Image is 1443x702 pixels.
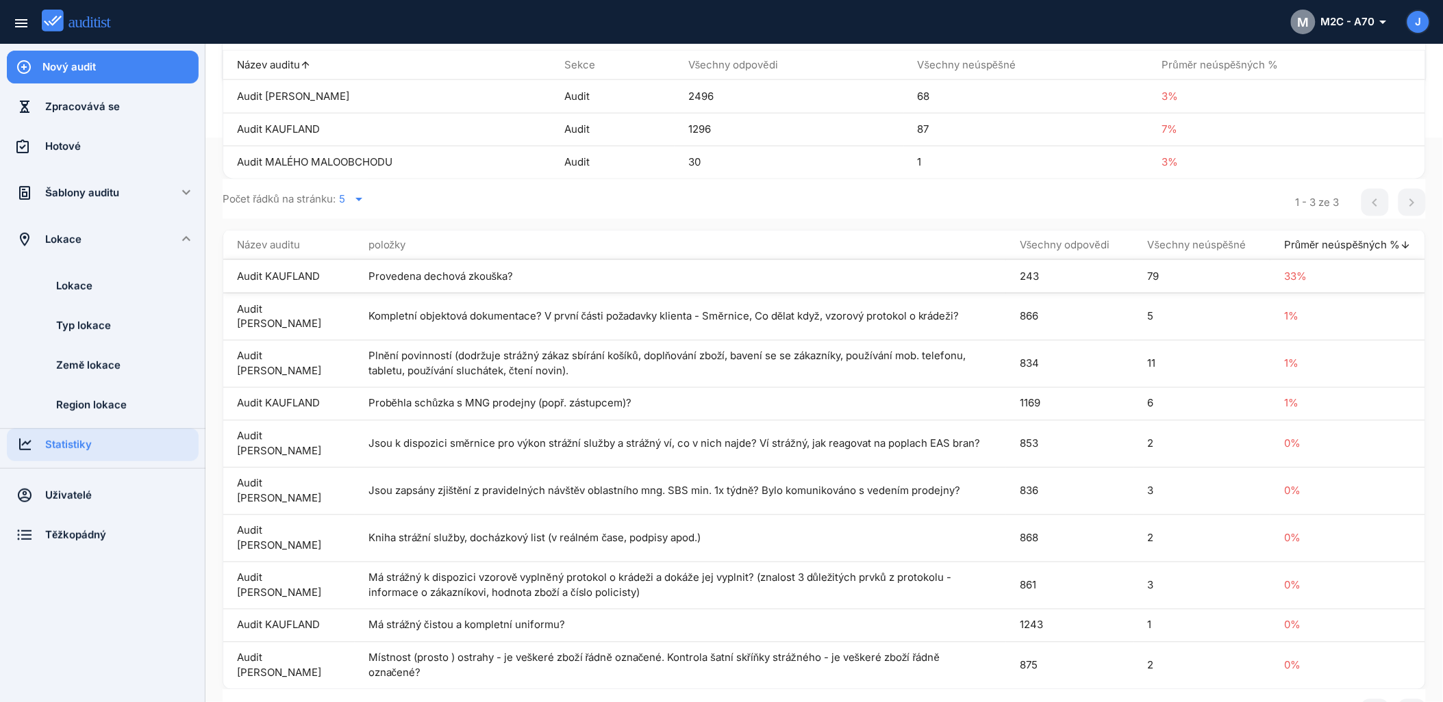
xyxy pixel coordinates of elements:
span: 1% [1284,357,1298,370]
a: Těžkopádný [7,519,199,551]
td: 2496 [675,80,904,113]
div: 1 - 3 ze 3 [1296,195,1340,211]
td: Audit [PERSON_NAME] [223,515,355,562]
th: Všechny odpovědi: Neseřazeno. Aktivací seřadíte vzestupně. [1006,231,1134,260]
span: 0% [1284,659,1301,672]
button: J [1406,10,1431,34]
span: 3% [1162,90,1179,103]
th: Sekce: Neseřazeno. Aktivací seřadíte vzestupně. [551,51,675,80]
div: Typ lokace [56,318,199,333]
div: Lokace [45,232,160,247]
a: Statistiky [7,428,199,461]
a: Země lokace [7,349,199,382]
a: Typ lokace [7,309,199,342]
i: arrow_upward [1401,239,1411,250]
div: 5 [339,193,345,205]
td: 836 [1006,467,1134,515]
td: Jsou k dispozici směrnice pro výkon strážní služby a strážný ví, co v nich najde? Ví strážný, jak... [355,420,1006,467]
td: 2 [1134,515,1270,562]
font: Průměr neúspěšných % [1162,58,1279,71]
td: 861 [1006,562,1134,609]
td: 5 [1134,293,1270,340]
a: Hotové [7,130,199,163]
td: 868 [1006,515,1134,562]
span: 1% [1284,397,1298,410]
td: Místnost (prosto ) ostrahy - je veškeré zboží řádně označené. Kontrola šatní skříňky strážného - ... [355,642,1006,689]
td: 1 [904,146,1149,179]
span: J [1416,14,1422,30]
td: 2 [1134,642,1270,689]
td: 1243 [1006,609,1134,642]
font: Průměr neúspěšných % [1284,238,1401,251]
a: Zpracovává se [7,90,199,123]
font: Název auditu [237,58,300,71]
td: Audit [PERSON_NAME] [223,80,551,113]
td: 30 [675,146,904,179]
span: 0% [1284,579,1301,592]
font: Sekce [564,58,595,71]
span: 7% [1162,122,1178,135]
div: Lokace [56,278,199,294]
i: arrow_drop_down [351,191,367,207]
th: Průměr neúspěšných %: Neseřazeno. Aktivací seřadíte vzestupně. [1149,51,1425,80]
font: Všechny neúspěšné [1148,238,1246,251]
font: Počet řádků na stránku: [223,192,336,207]
a: Lokace [7,223,160,256]
font: Všechny neúspěšné [918,58,1016,71]
td: Audit [PERSON_NAME] [223,293,355,340]
td: Provedena dechová zkouška? [355,260,1006,293]
span: 0% [1284,437,1301,450]
td: Jsou zapsány zjištění z pravidelných návštěv oblastního mng. SBS min. 1x týdně? Bylo komunikováno... [355,467,1006,515]
th: Průměr neúspěšných %: Řazeno sestupně. Aktivací odstraníte třídění. [1270,231,1425,260]
div: Těžkopádný [45,528,199,543]
td: 87 [904,113,1149,146]
td: 853 [1006,420,1134,467]
td: Proběhla schůzka s MNG prodejny (popř. zástupcem)? [355,387,1006,420]
td: 3 [1134,467,1270,515]
font: položky [368,238,406,251]
td: 6 [1134,387,1270,420]
a: Region lokace [7,389,199,421]
div: Hotové [45,139,199,154]
a: Šablony auditu [7,177,160,209]
td: Má strážný čistou a kompletní uniformu? [355,609,1006,642]
i: arrow_upward [300,60,311,70]
th: Název auditu: Seřazeno vzestupně. Aktivujte pro řazení sestupně. [223,51,551,80]
td: Audit [551,146,675,179]
td: Audit [PERSON_NAME] [223,642,355,689]
td: Audit MALÉHO MALOOBCHODU [223,146,551,179]
th: Všechny neúspěšné: Neseřazeno. Aktivací seřadíte vzestupně. [904,51,1149,80]
i: keyboard_arrow_down [178,184,195,200]
button: MM2C - A70 [1280,5,1396,38]
td: 3 [1134,562,1270,609]
td: 1296 [675,113,904,146]
div: Zpracovává se [45,99,199,114]
td: 2 [1134,420,1270,467]
td: Audit [PERSON_NAME] [223,562,355,609]
font: Všechny odpovědi [1020,238,1109,251]
td: 79 [1134,260,1270,293]
td: Audit [551,80,675,113]
td: Audit KAUFLAND [223,609,355,642]
td: 11 [1134,340,1270,387]
div: Uživatelé [45,488,199,503]
td: Audit [PERSON_NAME] [223,420,355,467]
div: Šablony auditu [45,185,160,200]
td: Plnění povinností (dodržuje strážný zákaz sbírání košíků, doplňování zboží, bavení se se zákazník... [355,340,1006,387]
td: 68 [904,80,1149,113]
span: 1% [1284,310,1298,323]
td: 1169 [1006,387,1134,420]
td: 866 [1006,293,1134,340]
td: Kompletní objektová dokumentace? V první části požadavky klienta - Směrnice, Co dělat když, vzoro... [355,293,1006,340]
div: Země lokace [56,358,199,373]
td: Kniha strážní služby, docházkový list (v reálném čase, podpisy apod.) [355,515,1006,562]
td: Audit [551,113,675,146]
td: 1 [1134,609,1270,642]
span: M [1298,13,1309,31]
td: Audit [PERSON_NAME] [223,467,355,515]
th: Všechny odpovědi: Neseřazeno. Aktivací seřadíte vzestupně. [675,51,904,80]
th: items: Neseřazeno. Aktivací seřadíte vzestupně. [355,231,1006,260]
td: 243 [1006,260,1134,293]
img: auditist_logo_new.svg [42,10,123,32]
td: Audit KAUFLAND [223,113,551,146]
